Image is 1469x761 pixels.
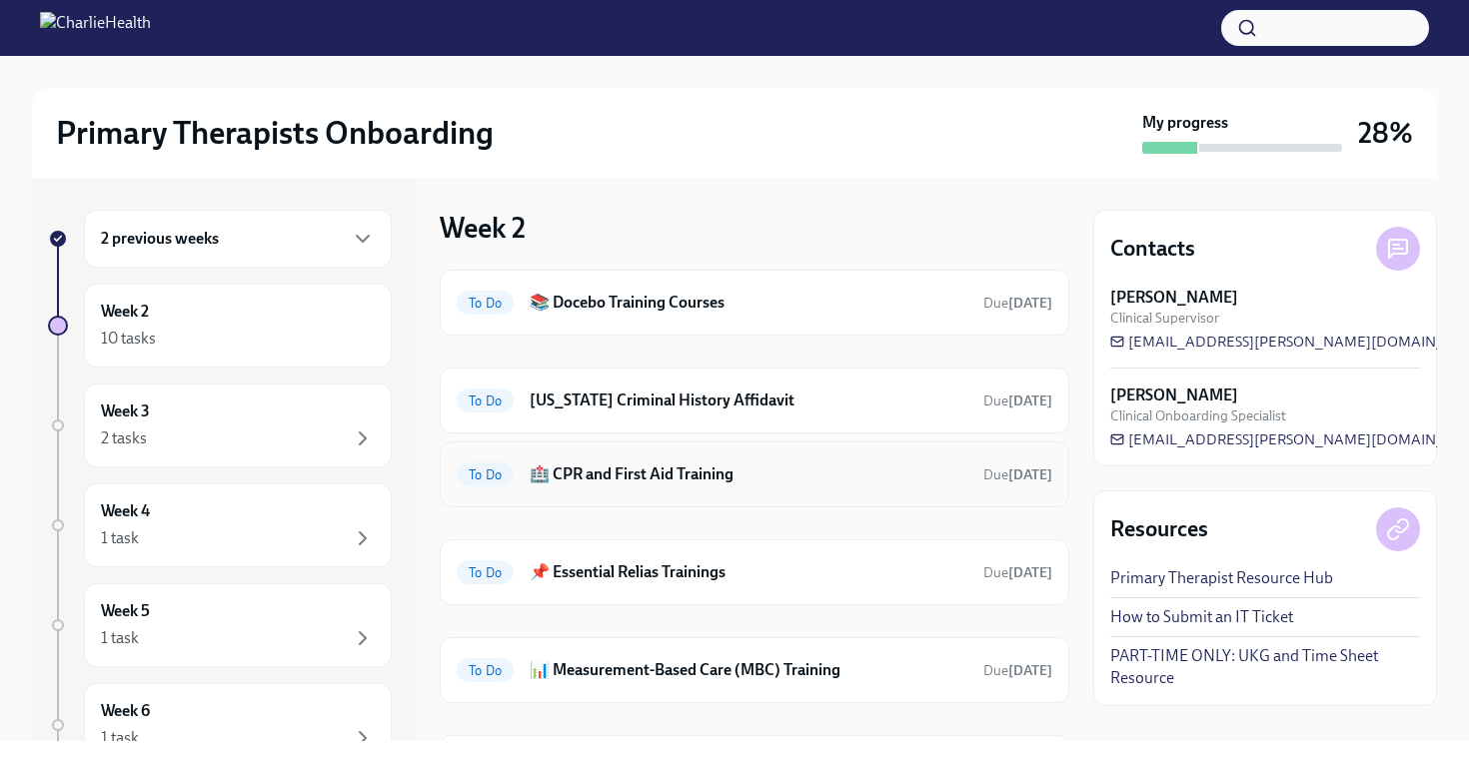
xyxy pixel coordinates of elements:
strong: [DATE] [1008,466,1052,483]
a: To Do📊 Measurement-Based Care (MBC) TrainingDue[DATE] [457,654,1052,686]
strong: [PERSON_NAME] [1110,384,1238,406]
strong: [DATE] [1008,295,1052,312]
span: To Do [457,565,514,580]
h6: [US_STATE] Criminal History Affidavit [530,389,967,411]
span: August 26th, 2025 10:00 [983,294,1052,313]
strong: [DATE] [1008,662,1052,679]
a: PART-TIME ONLY: UKG and Time Sheet Resource [1110,645,1420,689]
a: To Do[US_STATE] Criminal History AffidavitDue[DATE] [457,384,1052,416]
h3: Week 2 [440,210,526,246]
div: 1 task [101,527,139,549]
span: Clinical Supervisor [1110,309,1219,328]
h4: Resources [1110,514,1208,544]
span: Due [983,466,1052,483]
h6: 📊 Measurement-Based Care (MBC) Training [530,659,967,681]
div: 2 tasks [101,427,147,449]
h6: Week 3 [101,400,150,422]
a: How to Submit an IT Ticket [1110,606,1293,628]
span: August 20th, 2025 10:00 [983,661,1052,680]
span: Due [983,392,1052,409]
span: Clinical Onboarding Specialist [1110,406,1286,425]
span: August 25th, 2025 10:00 [983,563,1052,582]
h6: Week 5 [101,600,150,622]
span: August 23rd, 2025 10:00 [983,465,1052,484]
strong: [DATE] [1008,392,1052,409]
div: 10 tasks [101,328,156,350]
span: Due [983,662,1052,679]
span: August 24th, 2025 10:00 [983,391,1052,410]
strong: My progress [1142,112,1228,134]
h6: Week 6 [101,700,150,722]
a: Week 210 tasks [48,284,392,368]
span: To Do [457,467,514,482]
a: Week 51 task [48,583,392,667]
h6: 🏥 CPR and First Aid Training [530,463,967,485]
h2: Primary Therapists Onboarding [56,113,494,153]
h6: Week 4 [101,500,150,522]
div: 1 task [101,727,139,749]
strong: [PERSON_NAME] [1110,287,1238,309]
div: 2 previous weeks [84,210,392,268]
span: Due [983,295,1052,312]
h6: Week 2 [101,301,149,323]
a: Week 32 tasks [48,383,392,467]
a: To Do📌 Essential Relias TrainingsDue[DATE] [457,556,1052,588]
a: To Do🏥 CPR and First Aid TrainingDue[DATE] [457,458,1052,490]
h6: 📚 Docebo Training Courses [530,292,967,314]
span: Due [983,564,1052,581]
a: Primary Therapist Resource Hub [1110,567,1333,589]
span: To Do [457,296,514,311]
h6: 📌 Essential Relias Trainings [530,561,967,583]
span: To Do [457,663,514,678]
h3: 28% [1358,115,1413,151]
h4: Contacts [1110,234,1195,264]
div: 1 task [101,627,139,649]
strong: [DATE] [1008,564,1052,581]
a: Week 41 task [48,483,392,567]
span: To Do [457,393,514,408]
img: CharlieHealth [40,12,151,44]
a: To Do📚 Docebo Training CoursesDue[DATE] [457,287,1052,319]
h6: 2 previous weeks [101,228,219,250]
